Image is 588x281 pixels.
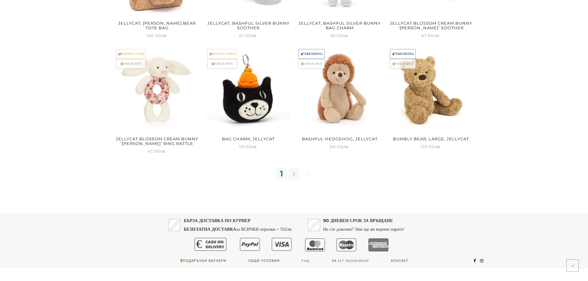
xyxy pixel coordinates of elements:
[252,144,258,149] span: лв.
[298,19,382,32] h2: Jellycat, Bashful Silver Bunny Bag Charm
[332,256,369,265] a: За My snowdrop
[343,33,349,38] span: лв.
[196,238,202,251] text: €
[435,144,441,149] span: лв.
[343,144,350,149] span: лв.
[239,33,258,38] span: 61.00
[298,48,382,150] a: 🚀TRENDING😢SOLD OUTBashful Hedgehog, Jellycat 60.00лв.
[289,168,299,179] a: 2
[248,256,280,265] a: Общи условия
[391,256,408,265] a: Контакт
[239,144,258,149] span: 59.00
[421,33,440,38] span: 67.00
[206,48,290,150] a: 📈RISING STAR😢SOLD OUTBag Charm, Jellycat 59.00лв.
[389,48,473,150] a: 🚀TRENDING😢SOLD OUTBumbly Bear, Large, Jellycat 139.00лв.
[251,33,258,38] span: лв.
[389,134,473,143] h2: Bumbly Bear, Large, Jellycat
[323,218,393,223] strong: 90 ДНЕВЕН СРОК ЗА ВРЪЩАНЕ
[330,144,350,149] span: 60.00
[184,218,250,232] strong: БЪРЗА ДОСТАВКА ПО КУРИЕР БЕЗПЛАТНА ДОСТАВКА
[330,33,349,38] span: 56.00
[276,168,287,179] span: 1
[434,33,440,38] span: лв.
[180,256,227,265] a: Подаръчни ваучери
[206,134,290,143] h2: Bag Charm, Jellycat
[161,33,168,38] span: лв.
[115,19,199,32] h2: Jellycat, [PERSON_NAME] Bear Tote Bag
[115,48,199,155] a: 📈RISING STAR😢SOLD OUTJellycat Blossom Cream Bunny ‘[PERSON_NAME]’ Ring Rattle 47.00лв.
[420,144,441,149] span: 139.00
[323,216,404,233] p: Не сте доволни? Ние ще ви върнем парите!
[180,259,183,262] img: 🎁
[301,168,312,179] a: →
[146,33,168,38] span: 190.00
[148,149,167,154] span: 47.00
[389,19,473,32] h2: Jellycat Blossom Cream Bunny ‘[PERSON_NAME]’ Soother
[115,134,199,148] h2: Jellycat Blossom Cream Bunny ‘[PERSON_NAME]’ Ring Rattle
[302,256,310,265] a: FAQ
[206,19,290,32] h2: Jellycat, Bashful Silver Bunny Soother
[160,149,167,154] span: лв.
[184,216,292,233] p: за ВСИЧКИ поръчки > 150лв.
[298,134,382,143] h2: Bashful Hedgehog, Jellycat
